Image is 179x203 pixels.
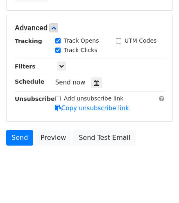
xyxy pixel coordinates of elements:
strong: Tracking [15,38,42,44]
a: Preview [35,130,71,146]
div: 聊天小工具 [138,164,179,203]
label: UTM Codes [125,36,156,45]
span: Send now [55,79,86,86]
label: Track Clicks [64,46,97,55]
strong: Schedule [15,78,44,85]
a: Send [6,130,33,146]
label: Track Opens [64,36,99,45]
iframe: Chat Widget [138,164,179,203]
h5: Advanced [15,23,164,32]
strong: Filters [15,63,36,70]
strong: Unsubscribe [15,96,55,102]
a: Send Test Email [73,130,136,146]
a: Copy unsubscribe link [55,105,129,112]
label: Add unsubscribe link [64,94,124,103]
